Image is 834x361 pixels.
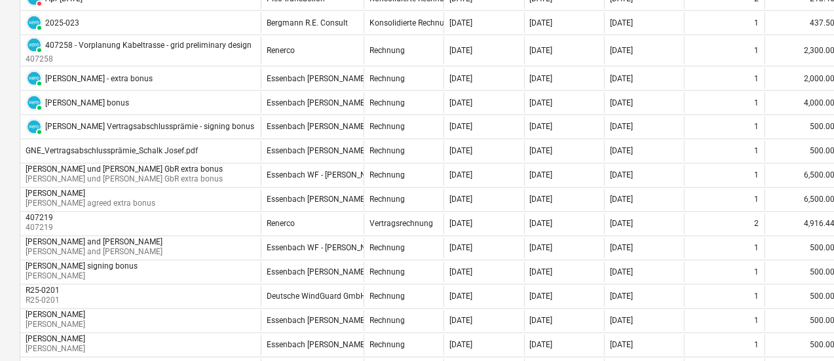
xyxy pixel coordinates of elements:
[267,147,367,156] div: Essenbach [PERSON_NAME]
[530,316,553,326] div: [DATE]
[267,18,348,28] div: Bergmann R.E. Consult
[610,244,633,253] div: [DATE]
[26,286,60,295] div: R25-0201
[45,74,153,83] div: [PERSON_NAME] - extra bonus
[530,123,553,132] div: [DATE]
[26,262,138,271] div: [PERSON_NAME] signing bonus
[26,94,43,111] div: Die Rechnung wurde mit Xero synchronisiert und ihr Status ist derzeit PAID
[45,18,79,28] div: 2025-023
[449,147,472,156] div: [DATE]
[449,46,472,55] div: [DATE]
[26,311,85,320] div: [PERSON_NAME]
[370,147,405,156] div: Rechnung
[755,244,759,253] div: 1
[370,123,405,132] div: Rechnung
[530,171,553,180] div: [DATE]
[449,316,472,326] div: [DATE]
[28,72,41,85] img: xero.svg
[26,335,85,344] div: [PERSON_NAME]
[26,189,153,199] div: [PERSON_NAME]
[267,268,367,277] div: Essenbach [PERSON_NAME]
[370,341,405,350] div: Rechnung
[449,123,472,132] div: [DATE]
[26,70,43,87] div: Die Rechnung wurde mit Xero synchronisiert und ihr Status ist derzeit PAID
[610,147,633,156] div: [DATE]
[449,98,472,107] div: [DATE]
[45,41,252,50] div: 407258 - Vorplanung Kabeltrasse - grid preliminary design
[755,74,759,83] div: 1
[26,54,252,65] p: 407258
[26,37,43,54] div: Die Rechnung wurde mit Xero synchronisiert und ihr Status ist derzeit PAID
[449,292,472,301] div: [DATE]
[610,74,633,83] div: [DATE]
[755,171,759,180] div: 1
[28,39,41,52] img: xero.svg
[610,316,633,326] div: [DATE]
[530,219,553,229] div: [DATE]
[267,341,367,350] div: Essenbach [PERSON_NAME]
[530,74,553,83] div: [DATE]
[26,14,43,31] div: Die Rechnung wurde mit Xero synchronisiert und ihr Status ist derzeit PAID
[26,271,140,282] p: [PERSON_NAME]
[267,98,367,107] div: Essenbach [PERSON_NAME]
[610,46,633,55] div: [DATE]
[610,123,633,132] div: [DATE]
[449,74,472,83] div: [DATE]
[26,295,62,307] p: R25-0201
[26,174,225,185] p: [PERSON_NAME] und [PERSON_NAME] GbR extra bonus
[610,98,633,107] div: [DATE]
[26,199,155,210] p: [PERSON_NAME] agreed extra bonus
[370,74,405,83] div: Rechnung
[449,341,472,350] div: [DATE]
[755,316,759,326] div: 1
[26,344,88,355] p: [PERSON_NAME]
[26,119,43,136] div: Die Rechnung wurde mit Xero synchronisiert und ihr Status ist derzeit PAID
[610,268,633,277] div: [DATE]
[768,298,834,361] iframe: Chat Widget
[530,195,553,204] div: [DATE]
[267,171,478,180] div: Essenbach WF - [PERSON_NAME] and [PERSON_NAME] GbR
[267,292,366,301] div: Deutsche WindGuard GmbH
[370,268,405,277] div: Rechnung
[610,219,633,229] div: [DATE]
[370,292,405,301] div: Rechnung
[45,123,254,132] div: [PERSON_NAME] Vertragsabschlussprämie - signing bonus
[755,268,759,277] div: 1
[530,268,553,277] div: [DATE]
[26,238,162,247] div: [PERSON_NAME] and [PERSON_NAME]
[530,341,553,350] div: [DATE]
[267,244,478,253] div: Essenbach WF - [PERSON_NAME] and [PERSON_NAME] GbR
[267,46,295,55] div: Renerco
[370,46,405,55] div: Rechnung
[28,96,41,109] img: xero.svg
[755,341,759,350] div: 1
[449,219,472,229] div: [DATE]
[26,223,56,234] p: 407219
[370,219,433,229] div: Vertragsrechnung
[26,320,88,331] p: [PERSON_NAME]
[267,219,295,229] div: Renerco
[755,195,759,204] div: 1
[755,292,759,301] div: 1
[26,165,223,174] div: [PERSON_NAME] und [PERSON_NAME] GbR extra bonus
[755,123,759,132] div: 1
[370,244,405,253] div: Rechnung
[267,195,367,204] div: Essenbach [PERSON_NAME]
[768,298,834,361] div: Chat-Widget
[530,46,553,55] div: [DATE]
[610,195,633,204] div: [DATE]
[610,292,633,301] div: [DATE]
[755,46,759,55] div: 1
[449,268,472,277] div: [DATE]
[45,98,129,107] div: [PERSON_NAME] bonus
[530,292,553,301] div: [DATE]
[26,147,198,156] div: GNE_Vertragsabschlussprämie_Schalk Josef.pdf
[449,171,472,180] div: [DATE]
[755,219,759,229] div: 2
[26,247,165,258] p: [PERSON_NAME] and [PERSON_NAME]
[610,341,633,350] div: [DATE]
[530,147,553,156] div: [DATE]
[530,244,553,253] div: [DATE]
[370,195,405,204] div: Rechnung
[610,171,633,180] div: [DATE]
